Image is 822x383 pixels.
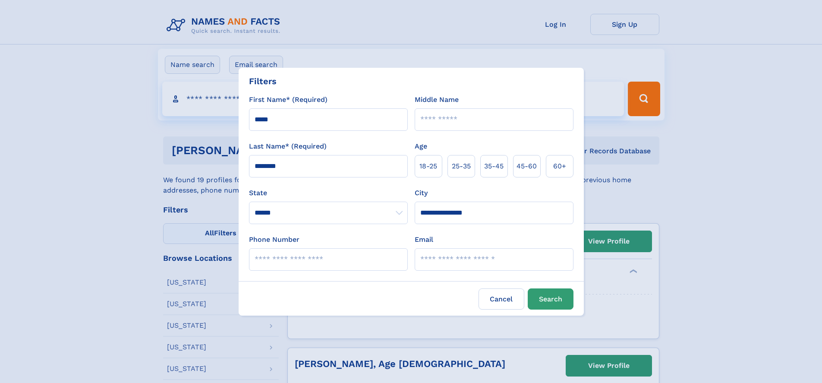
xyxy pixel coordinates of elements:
label: State [249,188,408,198]
span: 18‑25 [419,161,437,171]
span: 45‑60 [517,161,537,171]
label: Email [415,234,433,245]
label: Age [415,141,427,152]
span: 35‑45 [484,161,504,171]
div: Filters [249,75,277,88]
label: Phone Number [249,234,299,245]
span: 25‑35 [452,161,471,171]
label: City [415,188,428,198]
span: 60+ [553,161,566,171]
label: Last Name* (Required) [249,141,327,152]
label: Middle Name [415,95,459,105]
button: Search [528,288,573,310]
label: Cancel [479,288,524,310]
label: First Name* (Required) [249,95,328,105]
